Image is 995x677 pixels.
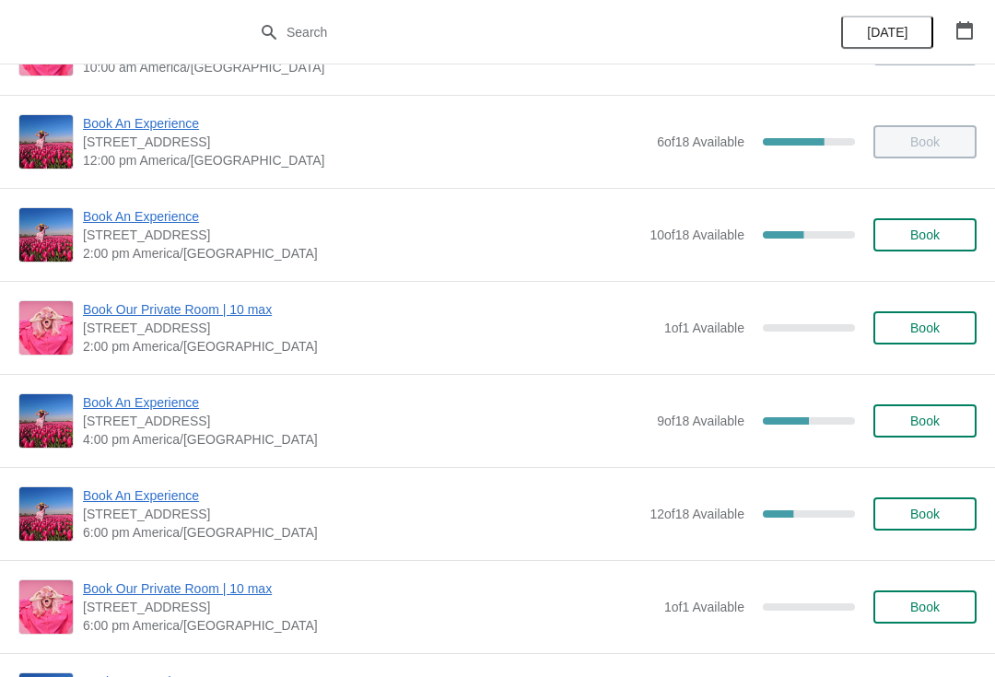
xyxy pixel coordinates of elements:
[286,16,746,49] input: Search
[650,228,744,242] span: 10 of 18 Available
[19,394,73,448] img: Book An Experience | 1815 North Milwaukee Avenue, Chicago, IL, USA | 4:00 pm America/Chicago
[664,600,744,614] span: 1 of 1 Available
[83,58,655,76] span: 10:00 am America/[GEOGRAPHIC_DATA]
[873,497,977,531] button: Book
[19,208,73,262] img: Book An Experience | 1815 North Milwaukee Avenue, Chicago, IL, USA | 2:00 pm America/Chicago
[910,321,940,335] span: Book
[910,507,940,521] span: Book
[83,579,655,598] span: Book Our Private Room | 10 max
[657,134,744,149] span: 6 of 18 Available
[83,598,655,616] span: [STREET_ADDRESS]
[910,414,940,428] span: Book
[83,393,648,412] span: Book An Experience
[650,507,744,521] span: 12 of 18 Available
[83,226,640,244] span: [STREET_ADDRESS]
[873,404,977,438] button: Book
[83,430,648,449] span: 4:00 pm America/[GEOGRAPHIC_DATA]
[83,207,640,226] span: Book An Experience
[910,600,940,614] span: Book
[83,412,648,430] span: [STREET_ADDRESS]
[83,486,640,505] span: Book An Experience
[841,16,933,49] button: [DATE]
[83,616,655,635] span: 6:00 pm America/[GEOGRAPHIC_DATA]
[873,311,977,344] button: Book
[83,151,648,169] span: 12:00 pm America/[GEOGRAPHIC_DATA]
[867,25,907,40] span: [DATE]
[19,115,73,169] img: Book An Experience | 1815 North Milwaukee Avenue, Chicago, IL, USA | 12:00 pm America/Chicago
[910,228,940,242] span: Book
[83,319,655,337] span: [STREET_ADDRESS]
[83,523,640,542] span: 6:00 pm America/[GEOGRAPHIC_DATA]
[19,487,73,541] img: Book An Experience | 1815 North Milwaukee Avenue, Chicago, IL, USA | 6:00 pm America/Chicago
[873,218,977,251] button: Book
[83,244,640,263] span: 2:00 pm America/[GEOGRAPHIC_DATA]
[83,337,655,356] span: 2:00 pm America/[GEOGRAPHIC_DATA]
[19,301,73,355] img: Book Our Private Room | 10 max | 1815 N. Milwaukee Ave., Chicago, IL 60647 | 2:00 pm America/Chicago
[83,114,648,133] span: Book An Experience
[83,133,648,151] span: [STREET_ADDRESS]
[664,321,744,335] span: 1 of 1 Available
[873,590,977,624] button: Book
[83,300,655,319] span: Book Our Private Room | 10 max
[19,580,73,634] img: Book Our Private Room | 10 max | 1815 N. Milwaukee Ave., Chicago, IL 60647 | 6:00 pm America/Chicago
[83,505,640,523] span: [STREET_ADDRESS]
[657,414,744,428] span: 9 of 18 Available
